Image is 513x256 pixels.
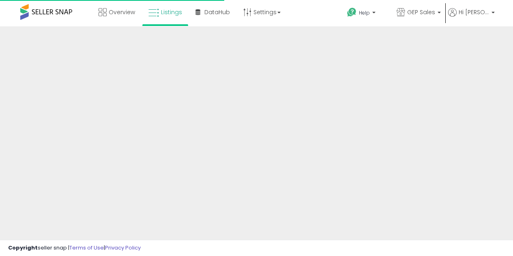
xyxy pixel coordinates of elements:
span: GEP Sales [407,8,435,16]
span: DataHub [204,8,230,16]
div: seller snap | | [8,244,141,252]
a: Help [341,1,389,26]
a: Terms of Use [69,244,104,252]
span: Listings [161,8,182,16]
a: Hi [PERSON_NAME] [448,8,495,26]
span: Help [359,9,370,16]
span: Hi [PERSON_NAME] [459,8,489,16]
span: Overview [109,8,135,16]
i: Get Help [347,7,357,17]
a: Privacy Policy [105,244,141,252]
strong: Copyright [8,244,38,252]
